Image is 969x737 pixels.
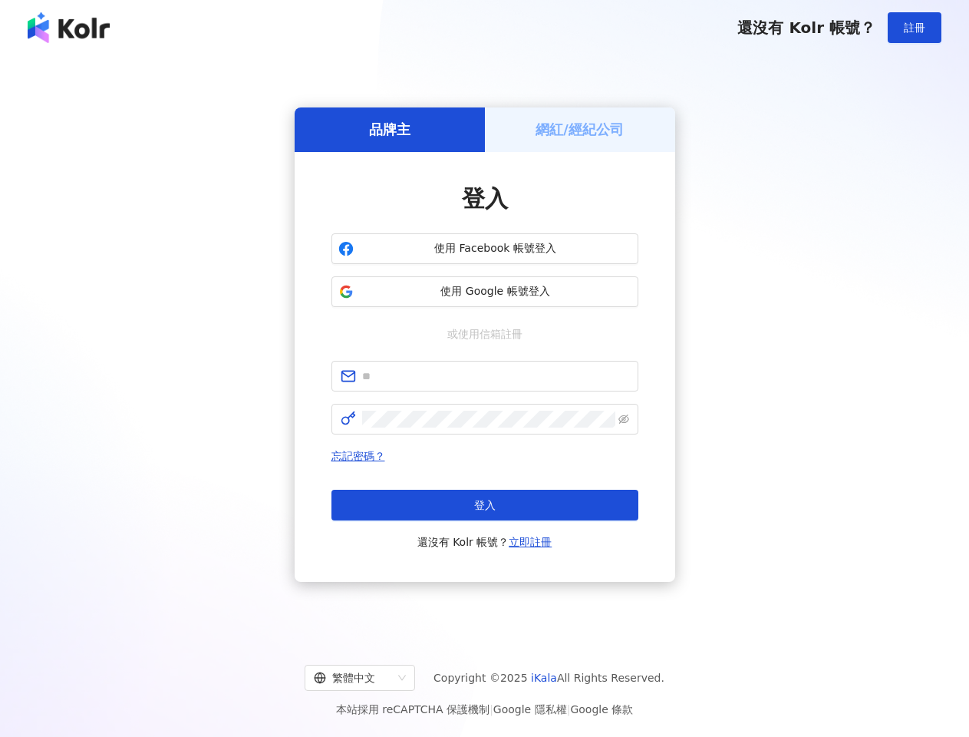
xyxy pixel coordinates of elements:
h5: 品牌主 [369,120,410,139]
button: 登入 [331,490,638,521]
span: eye-invisible [618,414,629,425]
span: | [489,703,493,716]
a: Google 隱私權 [493,703,567,716]
button: 使用 Google 帳號登入 [331,276,638,307]
div: 繁體中文 [314,666,392,690]
button: 使用 Facebook 帳號登入 [331,233,638,264]
button: 註冊 [888,12,941,43]
span: | [567,703,571,716]
a: iKala [531,672,557,684]
span: 還沒有 Kolr 帳號？ [737,18,875,37]
span: 使用 Google 帳號登入 [360,284,631,299]
span: 註冊 [904,21,925,34]
a: 忘記密碼？ [331,450,385,462]
h5: 網紅/經紀公司 [536,120,624,139]
span: 使用 Facebook 帳號登入 [360,241,631,256]
span: Copyright © 2025 All Rights Reserved. [433,669,664,687]
a: 立即註冊 [509,536,552,548]
span: 本站採用 reCAPTCHA 保護機制 [336,700,633,719]
span: 登入 [462,185,508,212]
span: 登入 [474,499,496,511]
a: Google 條款 [570,703,633,716]
img: logo [28,12,110,43]
span: 還沒有 Kolr 帳號？ [417,533,552,551]
span: 或使用信箱註冊 [437,326,533,342]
